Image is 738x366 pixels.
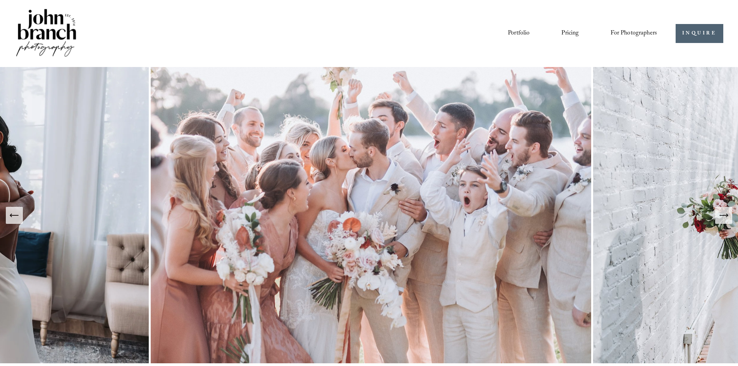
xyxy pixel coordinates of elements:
img: John Branch IV Photography [15,7,77,60]
a: Portfolio [508,27,530,40]
button: Previous Slide [6,207,23,224]
img: A wedding party celebrating outdoors, featuring a bride and groom kissing amidst cheering bridesm... [149,67,593,363]
a: Pricing [561,27,579,40]
span: For Photographers [611,27,657,40]
a: INQUIRE [676,24,723,43]
button: Next Slide [715,207,732,224]
a: folder dropdown [611,27,657,40]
